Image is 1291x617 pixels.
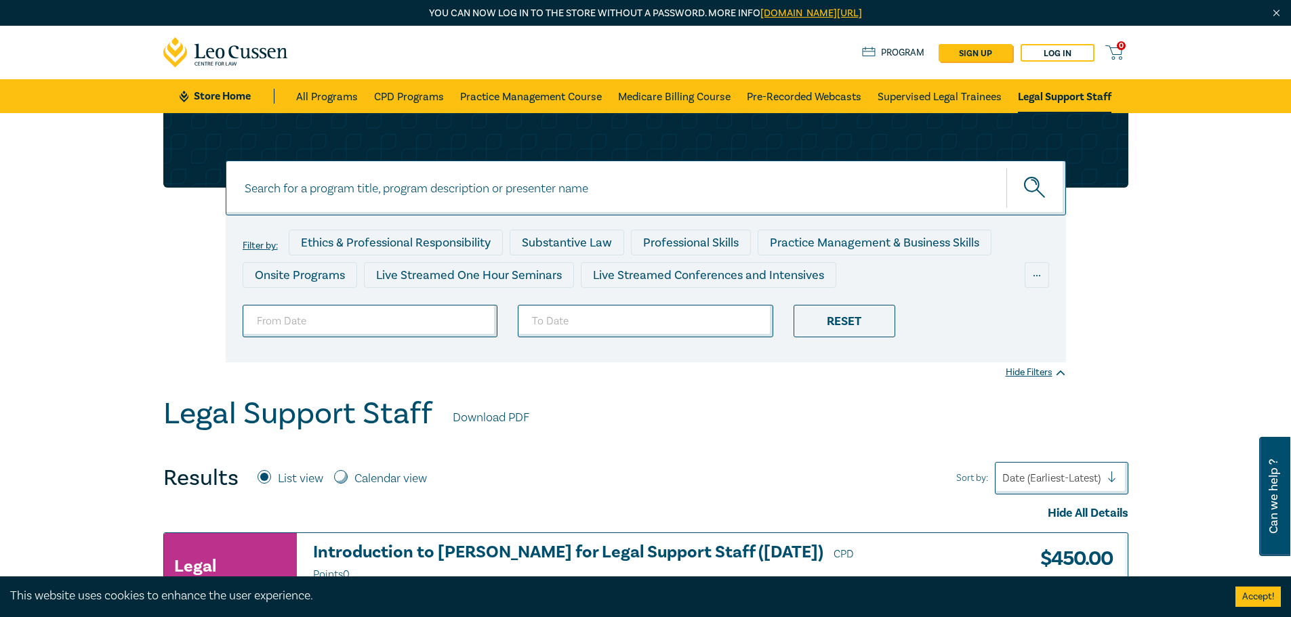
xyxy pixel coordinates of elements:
span: Sort by: [956,471,988,486]
div: Live Streamed Conferences and Intensives [581,262,836,288]
div: 10 CPD Point Packages [627,295,775,320]
div: Practice Management & Business Skills [758,230,991,255]
label: Filter by: [243,240,278,251]
a: Program [862,45,925,60]
a: All Programs [296,79,358,113]
div: Live Streamed Practical Workshops [243,295,457,320]
span: 0 [1117,41,1126,50]
div: Ethics & Professional Responsibility [289,230,503,255]
a: Medicare Billing Course [618,79,731,113]
a: Introduction to [PERSON_NAME] for Legal Support Staff ([DATE]) CPD Points0 [313,543,870,584]
div: Reset [794,305,895,337]
a: CPD Programs [374,79,444,113]
span: Can we help ? [1267,445,1280,548]
a: sign up [939,44,1012,62]
div: Live Streamed One Hour Seminars [364,262,574,288]
label: Calendar view [354,470,427,488]
input: Sort by [1002,471,1005,486]
a: Practice Management Course [460,79,602,113]
div: This website uses cookies to enhance the user experience. [10,587,1215,605]
a: Download PDF [453,409,529,427]
div: ... [1025,262,1049,288]
input: To Date [518,305,773,337]
h1: Legal Support Staff [163,396,432,431]
img: Close [1271,7,1282,19]
div: Hide Filters [1006,366,1066,379]
div: Hide All Details [163,505,1128,522]
input: From Date [243,305,498,337]
a: Log in [1021,44,1094,62]
div: Professional Skills [631,230,751,255]
h3: $ 450.00 [1030,543,1113,574]
h3: Introduction to [PERSON_NAME] for Legal Support Staff ([DATE]) [313,543,870,584]
a: Supervised Legal Trainees [878,79,1002,113]
div: Pre-Recorded Webcasts [464,295,620,320]
button: Accept cookies [1235,587,1281,607]
input: Search for a program title, program description or presenter name [226,161,1066,215]
h3: Legal [174,554,216,578]
div: National Programs [782,295,907,320]
a: Store Home [180,89,274,104]
div: Onsite Programs [243,262,357,288]
div: Substantive Law [510,230,624,255]
label: List view [278,470,323,488]
a: Legal Support Staff [1018,79,1111,113]
a: Pre-Recorded Webcasts [747,79,861,113]
h4: Results [163,465,239,492]
p: You can now log in to the store without a password. More info [163,6,1128,21]
a: [DOMAIN_NAME][URL] [760,7,862,20]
